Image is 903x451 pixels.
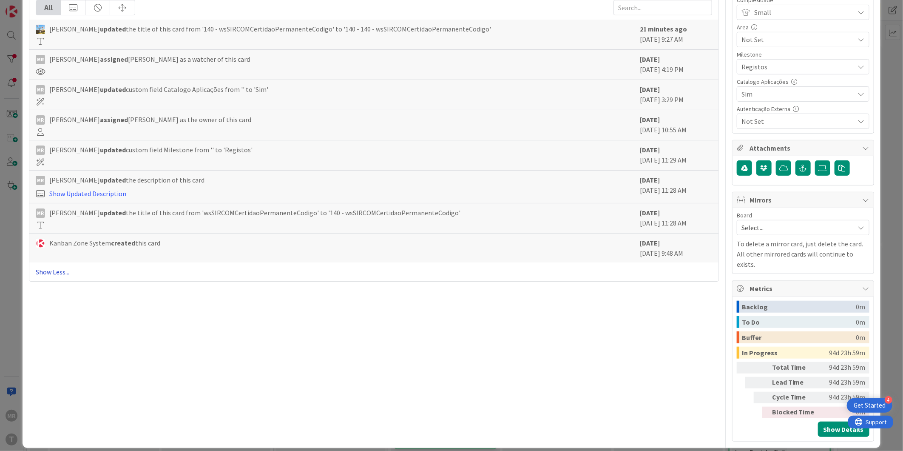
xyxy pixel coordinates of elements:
[737,212,752,218] span: Board
[640,25,687,33] b: 21 minutes ago
[640,85,660,94] b: [DATE]
[737,79,869,85] div: Catalogo Aplicações
[737,51,869,57] div: Milestone
[49,175,204,185] span: [PERSON_NAME] the description of this card
[818,422,869,437] button: Show Details
[100,25,126,33] b: updated
[822,407,866,418] div: 0m
[36,0,61,15] div: All
[640,54,712,75] div: [DATE] 4:19 PM
[856,316,866,328] div: 0m
[49,238,160,248] span: Kanban Zone System this card
[640,84,712,106] div: [DATE] 3:29 PM
[36,208,45,218] div: MR
[847,398,892,413] div: Open Get Started checklist, remaining modules: 4
[49,114,251,125] span: [PERSON_NAME] [PERSON_NAME] as the owner of this card
[772,362,819,374] div: Total Time
[750,143,858,153] span: Attachments
[100,208,126,217] b: updated
[822,362,866,374] div: 94d 23h 59m
[737,106,869,112] div: Autenticação Externa
[49,24,491,34] span: [PERSON_NAME] the title of this card from '140 - wsSIRCOMCertidaoPermanenteCodigo' to '140 - 140 ...
[737,239,869,269] p: To delete a mirror card, just delete the card. All other mirrored cards will continue to exists.
[742,331,856,343] div: Buffer
[640,24,712,45] div: [DATE] 9:27 AM
[741,222,850,234] span: Select...
[100,146,126,154] b: updated
[640,175,712,199] div: [DATE] 11:28 AM
[741,88,850,100] span: Sim
[36,239,45,248] img: KS
[856,301,866,313] div: 0m
[737,24,869,30] div: Area
[49,145,253,155] span: [PERSON_NAME] custom field Milestone from '' to 'Registos'
[742,301,856,313] div: Backlog
[36,115,45,125] div: MR
[742,316,856,328] div: To Do
[640,145,712,166] div: [DATE] 11:29 AM
[772,377,819,388] div: Lead Time
[822,392,866,403] div: 94d 23h 59m
[36,85,45,94] div: MR
[640,208,712,229] div: [DATE] 11:28 AM
[640,176,660,184] b: [DATE]
[640,238,712,258] div: [DATE] 9:48 AM
[100,85,126,94] b: updated
[742,347,829,359] div: In Progress
[36,176,45,185] div: MR
[111,239,135,247] b: created
[49,54,250,64] span: [PERSON_NAME] [PERSON_NAME] as a watcher of this card
[36,267,712,277] a: Show Less...
[100,55,128,63] b: assigned
[750,195,858,205] span: Mirrors
[18,1,39,11] span: Support
[36,146,45,155] div: MR
[100,176,126,184] b: updated
[640,146,660,154] b: [DATE]
[754,6,850,18] span: Small
[885,396,892,404] div: 4
[750,283,858,294] span: Metrics
[741,115,850,127] span: Not Set
[640,114,712,136] div: [DATE] 10:55 AM
[856,331,866,343] div: 0m
[741,34,850,46] span: Not Set
[741,61,850,73] span: Registos
[822,377,866,388] div: 94d 23h 59m
[49,208,460,218] span: [PERSON_NAME] the title of this card from 'wsSIRCOMCertidaoPermanenteCodigo' to '140 - wsSIRCOMCe...
[36,25,45,34] img: DG
[854,401,886,410] div: Get Started
[829,347,866,359] div: 94d 23h 59m
[640,55,660,63] b: [DATE]
[100,115,128,124] b: assigned
[36,55,45,64] div: MR
[772,407,819,418] div: Blocked Time
[772,392,819,403] div: Cycle Time
[49,84,268,94] span: [PERSON_NAME] custom field Catalogo Aplicações from '' to 'Sim'
[640,239,660,247] b: [DATE]
[640,208,660,217] b: [DATE]
[640,115,660,124] b: [DATE]
[49,189,126,198] a: Show Updated Description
